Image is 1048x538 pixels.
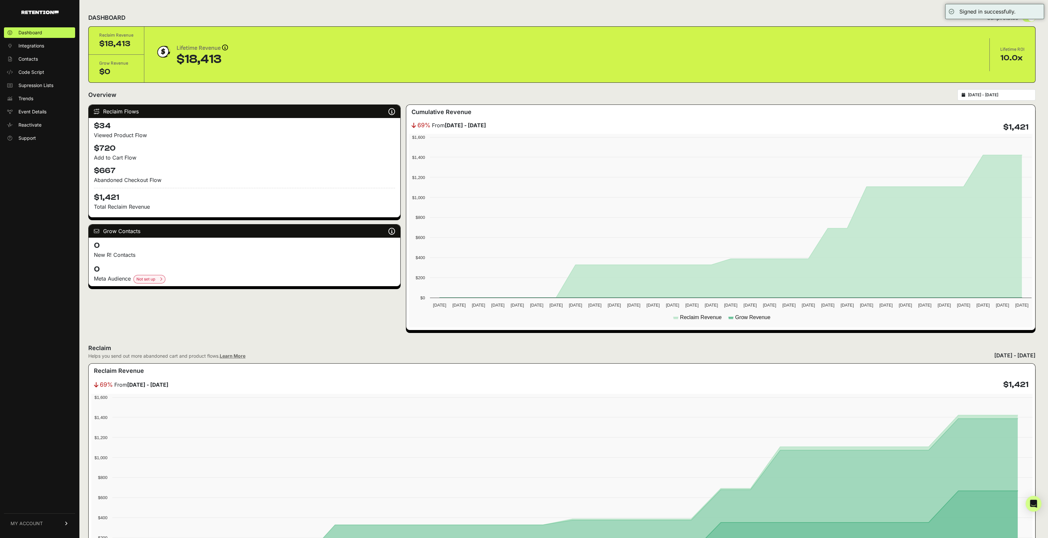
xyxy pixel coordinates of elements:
[18,82,53,89] span: Supression Lists
[415,235,425,240] text: $600
[1015,303,1028,308] text: [DATE]
[99,60,133,67] div: Grow Revenue
[4,54,75,64] a: Contacts
[99,67,133,77] div: $0
[415,215,425,220] text: $800
[98,515,107,520] text: $400
[530,303,543,308] text: [DATE]
[4,120,75,130] a: Reactivate
[1026,496,1041,512] div: Open Intercom Messenger
[100,380,113,389] span: 69%
[666,303,679,308] text: [DATE]
[680,314,722,320] text: Reclaim Revenue
[99,39,133,49] div: $18,413
[743,303,756,308] text: [DATE]
[99,32,133,39] div: Reclaim Revenue
[996,303,1009,308] text: [DATE]
[646,303,660,308] text: [DATE]
[18,69,44,75] span: Code Script
[94,176,395,184] div: Abandoned Checkout Flow
[88,344,245,353] h2: Reclaim
[18,135,36,141] span: Support
[411,107,471,117] h3: Cumulative Revenue
[491,303,504,308] text: [DATE]
[1000,46,1025,53] div: Lifetime ROI
[412,195,425,200] text: $1,000
[4,513,75,533] a: MY ACCOUNT
[4,133,75,143] a: Support
[94,121,395,131] h4: $34
[588,303,601,308] text: [DATE]
[549,303,562,308] text: [DATE]
[94,240,395,251] h4: 0
[94,188,395,203] h4: $1,421
[472,303,485,308] text: [DATE]
[4,93,75,104] a: Trends
[11,520,43,527] span: MY ACCOUNT
[1003,122,1029,133] h4: $1,421
[177,44,228,53] div: Lifetime Revenue
[88,353,245,359] div: Helps you send out more abandoned cart and product flows.
[976,303,989,308] text: [DATE]
[98,475,107,480] text: $800
[1003,379,1029,390] h4: $1,421
[220,353,245,359] a: Learn More
[415,255,425,260] text: $400
[821,303,834,308] text: [DATE]
[177,53,228,66] div: $18,413
[18,43,44,49] span: Integrations
[937,303,950,308] text: [DATE]
[94,251,395,259] p: New R! Contacts
[4,41,75,51] a: Integrations
[94,203,395,211] p: Total Reclaim Revenue
[763,303,776,308] text: [DATE]
[95,415,107,420] text: $1,400
[420,295,425,300] text: $0
[412,175,425,180] text: $1,200
[94,264,395,275] h4: 0
[127,381,168,388] strong: [DATE] - [DATE]
[994,351,1035,359] div: [DATE] - [DATE]
[89,105,400,118] div: Reclaim Flows
[21,11,59,14] img: Retention.com
[1000,53,1025,63] div: 10.0x
[18,108,46,115] span: Event Details
[417,121,431,130] span: 69%
[94,131,395,139] div: Viewed Product Flow
[95,435,107,440] text: $1,200
[957,303,970,308] text: [DATE]
[98,495,107,500] text: $600
[432,121,486,129] span: From
[627,303,640,308] text: [DATE]
[95,455,107,460] text: $1,000
[88,90,116,100] h2: Overview
[735,314,770,320] text: Grow Revenue
[511,303,524,308] text: [DATE]
[94,275,395,284] div: Meta Audience
[959,8,1016,15] div: Signed in successfully.
[155,44,171,60] img: dollar-coin-05c43ed7efb7bc0c12610022525b4bbbb207c7efeef5aecc26f025e68dcafac9.png
[412,155,425,160] text: $1,400
[88,13,126,22] h2: DASHBOARD
[94,154,395,162] div: Add to Cart Flow
[433,303,446,308] text: [DATE]
[4,27,75,38] a: Dashboard
[4,106,75,117] a: Event Details
[899,303,912,308] text: [DATE]
[724,303,737,308] text: [DATE]
[445,122,486,129] strong: [DATE] - [DATE]
[95,395,107,400] text: $1,600
[94,165,395,176] h4: $667
[4,80,75,91] a: Supression Lists
[94,366,144,375] h3: Reclaim Revenue
[114,381,168,389] span: From
[452,303,466,308] text: [DATE]
[89,224,400,238] div: Grow Contacts
[412,135,425,140] text: $1,600
[802,303,815,308] text: [DATE]
[4,67,75,77] a: Code Script
[860,303,873,308] text: [DATE]
[415,275,425,280] text: $200
[705,303,718,308] text: [DATE]
[879,303,892,308] text: [DATE]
